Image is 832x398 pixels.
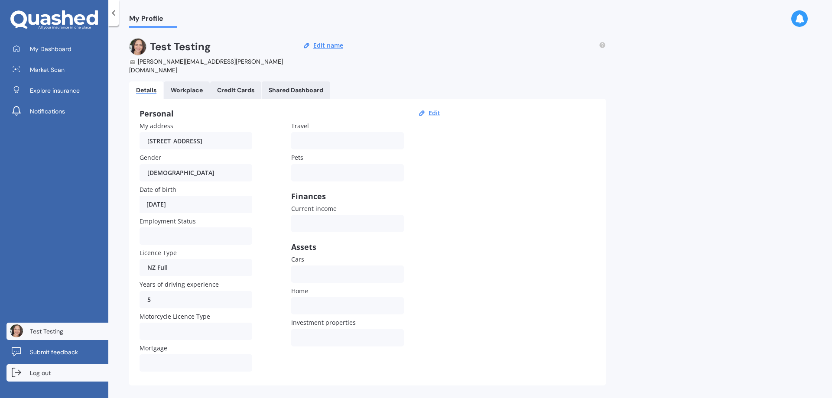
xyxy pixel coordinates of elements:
[291,255,304,263] span: Cars
[269,87,323,94] div: Shared Dashboard
[291,287,308,295] span: Home
[140,154,161,162] span: Gender
[217,87,254,94] div: Credit Cards
[140,109,443,118] div: Personal
[30,327,63,336] span: Test Testing
[164,81,210,99] a: Workplace
[291,192,404,201] div: Finances
[291,154,303,162] span: Pets
[171,87,203,94] div: Workplace
[291,319,356,327] span: Investment properties
[129,38,146,55] img: ACg8ocKHrAPaBCnFZqJf39PfsuEhgK4tbFpBIYy7NUIKl7OifxSUOvs=s96-c
[140,281,219,289] span: Years of driving experience
[6,364,108,382] a: Log out
[30,369,51,377] span: Log out
[6,323,108,340] a: Test Testing
[10,324,23,337] img: ACg8ocKHrAPaBCnFZqJf39PfsuEhgK4tbFpBIYy7NUIKl7OifxSUOvs=s96-c
[210,81,261,99] a: Credit Cards
[311,42,346,49] button: Edit name
[6,343,108,361] a: Submit feedback
[140,249,177,257] span: Licence Type
[30,348,78,356] span: Submit feedback
[136,87,156,94] div: Details
[150,38,211,55] h2: Test Testing
[291,243,404,251] div: Assets
[291,122,309,130] span: Travel
[140,217,196,225] span: Employment Status
[129,14,177,26] span: My Profile
[6,103,108,120] a: Notifications
[30,107,65,116] span: Notifications
[129,81,163,99] a: Details
[6,82,108,99] a: Explore insurance
[426,109,443,117] button: Edit
[6,40,108,58] a: My Dashboard
[140,122,173,130] span: My address
[140,185,176,194] span: Date of birth
[30,65,65,74] span: Market Scan
[140,344,167,352] span: Mortgage
[129,57,286,74] div: [PERSON_NAME][EMAIL_ADDRESS][PERSON_NAME][DOMAIN_NAME]
[30,45,71,53] span: My Dashboard
[6,61,108,78] a: Market Scan
[30,86,80,95] span: Explore insurance
[262,81,330,99] a: Shared Dashboard
[291,204,337,213] span: Current income
[140,312,210,320] span: Motorcycle Licence Type
[140,196,252,213] div: [DATE]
